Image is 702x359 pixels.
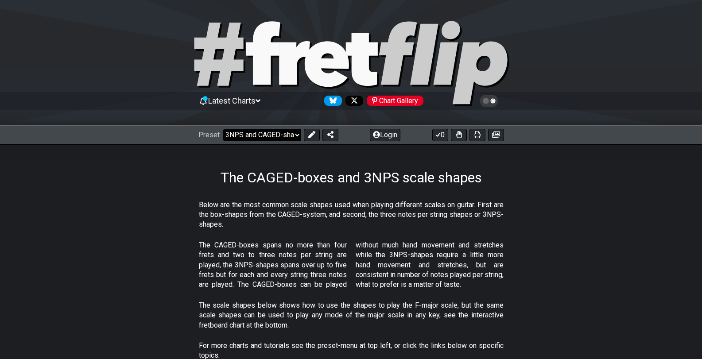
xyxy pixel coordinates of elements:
div: Chart Gallery [367,96,423,106]
p: Below are the most common scale shapes used when playing different scales on guitar. First are th... [199,200,504,230]
a: #fretflip at Pinterest [363,96,423,106]
button: Login [370,129,400,141]
button: 0 [432,129,448,141]
button: Edit Preset [304,129,320,141]
p: The scale shapes below shows how to use the shapes to play the F-major scale, but the same scale ... [199,301,504,330]
h1: The CAGED-boxes and 3NPS scale shapes [221,169,482,186]
p: The CAGED-boxes spans no more than four frets and two to three notes per string are played, the 3... [199,240,504,290]
a: Follow #fretflip at Bluesky [321,96,342,106]
span: Preset [198,131,220,139]
a: Follow #fretflip at X [342,96,363,106]
span: Toggle light / dark theme [484,97,494,105]
button: Print [469,129,485,141]
select: Preset [223,129,301,141]
button: Create image [488,129,504,141]
button: Share Preset [322,129,338,141]
button: Toggle Dexterity for all fretkits [451,129,467,141]
span: Latest Charts [208,96,256,105]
